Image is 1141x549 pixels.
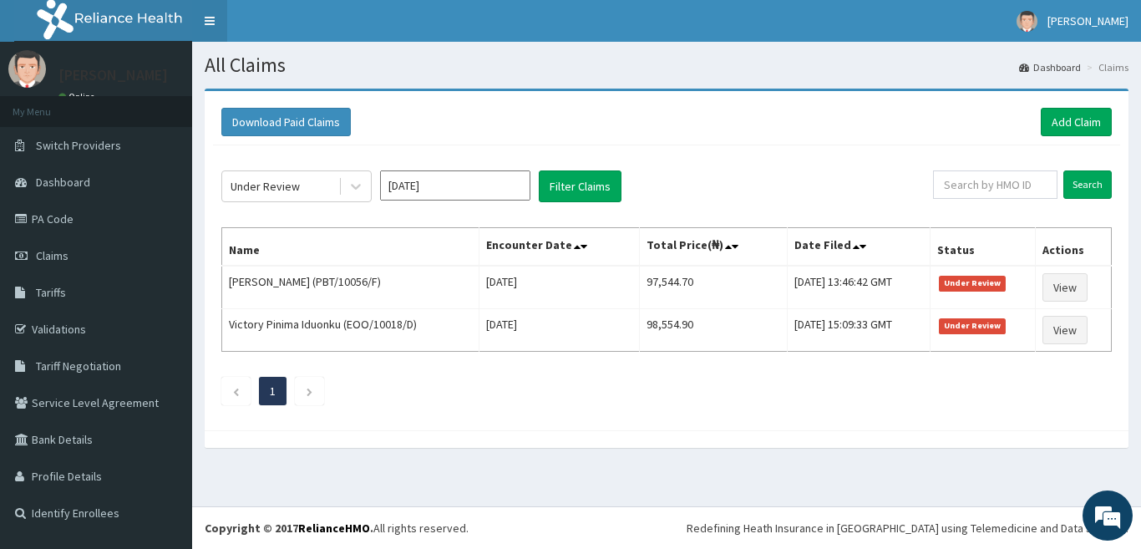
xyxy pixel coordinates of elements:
span: Dashboard [36,175,90,190]
th: Encounter Date [479,228,639,267]
input: Select Month and Year [380,170,530,201]
span: We're online! [97,166,231,335]
span: Switch Providers [36,138,121,153]
span: Under Review [939,276,1007,291]
span: Tariffs [36,285,66,300]
span: Under Review [939,318,1007,333]
strong: Copyright © 2017 . [205,521,373,536]
span: Claims [36,248,68,263]
h1: All Claims [205,54,1128,76]
th: Total Price(₦) [639,228,787,267]
th: Date Filed [787,228,930,267]
td: [DATE] [479,309,639,352]
a: Page 1 is your current page [270,384,276,399]
input: Search [1063,170,1112,199]
a: View [1042,316,1088,344]
li: Claims [1083,60,1128,74]
img: User Image [8,50,46,88]
span: Tariff Negotiation [36,358,121,374]
div: Redefining Heath Insurance in [GEOGRAPHIC_DATA] using Telemedicine and Data Science! [687,520,1128,536]
td: [PERSON_NAME] (PBT/10056/F) [222,266,479,309]
button: Download Paid Claims [221,108,351,136]
a: Dashboard [1019,60,1081,74]
a: RelianceHMO [298,521,370,536]
td: Victory Pinima Iduonku (EOO/10018/D) [222,309,479,352]
th: Status [930,228,1036,267]
a: Next page [306,384,313,399]
textarea: Type your message and hit 'Enter' [8,369,318,427]
a: Online [58,91,99,103]
a: Add Claim [1041,108,1112,136]
a: Previous page [232,384,240,399]
footer: All rights reserved. [192,506,1141,549]
span: [PERSON_NAME] [1047,13,1128,28]
div: Minimize live chat window [274,8,314,48]
td: 98,554.90 [639,309,787,352]
td: [DATE] [479,266,639,309]
button: Filter Claims [539,170,621,202]
td: 97,544.70 [639,266,787,309]
p: [PERSON_NAME] [58,68,168,83]
img: d_794563401_company_1708531726252_794563401 [31,84,68,125]
th: Name [222,228,479,267]
td: [DATE] 13:46:42 GMT [787,266,930,309]
td: [DATE] 15:09:33 GMT [787,309,930,352]
div: Chat with us now [87,94,281,115]
a: View [1042,273,1088,302]
div: Under Review [231,178,300,195]
img: User Image [1017,11,1037,32]
input: Search by HMO ID [933,170,1057,199]
th: Actions [1036,228,1112,267]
